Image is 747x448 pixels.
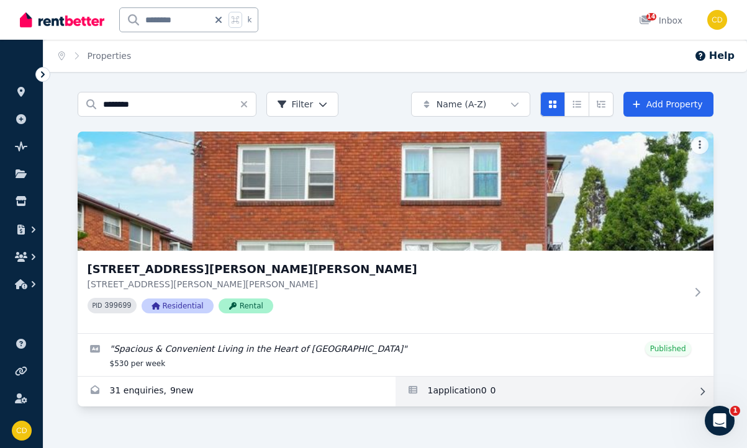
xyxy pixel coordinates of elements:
[639,14,682,27] div: Inbox
[239,92,256,117] button: Clear search
[78,132,713,333] a: 17/53 Alice St S, Wiley Park[STREET_ADDRESS][PERSON_NAME][PERSON_NAME][STREET_ADDRESS][PERSON_NAM...
[78,334,713,376] a: Edit listing: Spacious & Convenient Living in the Heart of Wiley Park
[396,377,713,406] a: Applications for 17/53 Alice St S, Wiley Park
[540,92,613,117] div: View options
[219,298,273,313] span: Rental
[707,10,727,30] img: Chris Dimitropoulos
[266,92,339,117] button: Filter
[88,51,132,61] a: Properties
[12,421,32,441] img: Chris Dimitropoulos
[564,92,589,117] button: Compact list view
[623,92,713,117] a: Add Property
[411,92,530,117] button: Name (A-Z)
[730,406,740,416] span: 1
[437,98,487,110] span: Name (A-Z)
[705,406,735,436] iframe: Intercom live chat
[78,377,396,406] a: Enquiries for 17/53 Alice St S, Wiley Park
[247,15,251,25] span: k
[277,98,314,110] span: Filter
[43,40,146,72] nav: Breadcrumb
[694,48,735,63] button: Help
[691,137,709,154] button: More options
[20,11,104,29] img: RentBetter
[78,132,713,251] img: 17/53 Alice St S, Wiley Park
[589,92,613,117] button: Expanded list view
[88,278,686,290] p: [STREET_ADDRESS][PERSON_NAME][PERSON_NAME]
[104,302,131,310] code: 399699
[646,13,656,20] span: 14
[540,92,565,117] button: Card view
[93,302,102,309] small: PID
[142,298,214,313] span: Residential
[88,261,686,278] h3: [STREET_ADDRESS][PERSON_NAME][PERSON_NAME]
